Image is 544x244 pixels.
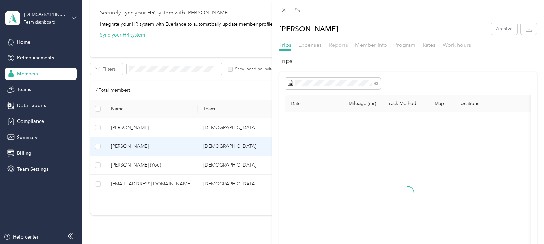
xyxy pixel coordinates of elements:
[429,95,453,112] th: Map
[329,42,348,48] span: Reports
[506,206,544,244] iframe: Everlance-gr Chat Button Frame
[443,42,471,48] span: Work hours
[381,95,429,112] th: Track Method
[394,42,415,48] span: Program
[355,42,387,48] span: Member info
[279,42,291,48] span: Trips
[279,57,537,66] h2: Trips
[285,95,336,112] th: Date
[491,23,517,35] button: Archive
[298,42,322,48] span: Expenses
[423,42,436,48] span: Rates
[336,95,381,112] th: Mileage (mi)
[279,23,338,35] p: [PERSON_NAME]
